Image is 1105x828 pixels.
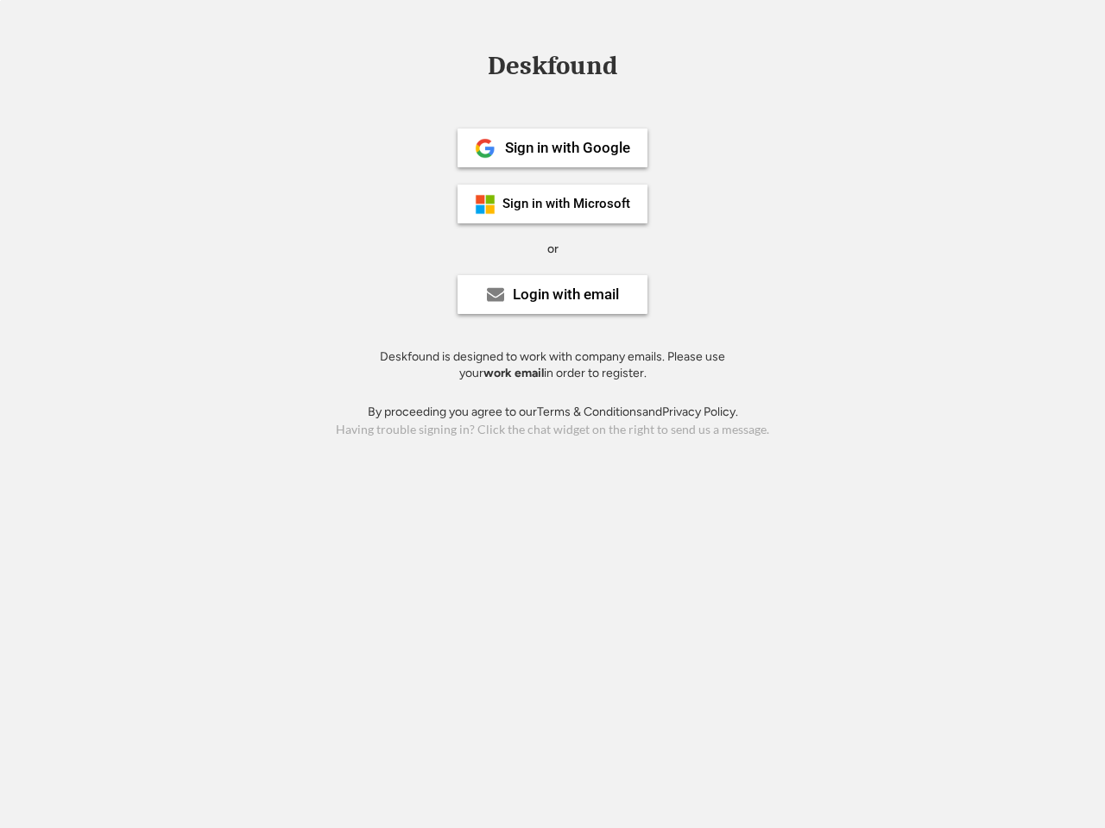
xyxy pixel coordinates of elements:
img: ms-symbollockup_mssymbol_19.png [475,194,496,215]
div: Login with email [513,287,619,302]
div: Deskfound is designed to work with company emails. Please use your in order to register. [358,348,747,382]
div: or [547,241,559,258]
a: Privacy Policy. [662,405,738,419]
div: Sign in with Google [505,141,630,155]
strong: work email [483,366,544,380]
div: By proceeding you agree to our and [368,404,738,421]
a: Terms & Conditions [537,405,642,419]
div: Deskfound [479,53,626,79]
div: Sign in with Microsoft [502,198,630,210]
img: 1024px-Google__G__Logo.svg.png [475,138,496,159]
